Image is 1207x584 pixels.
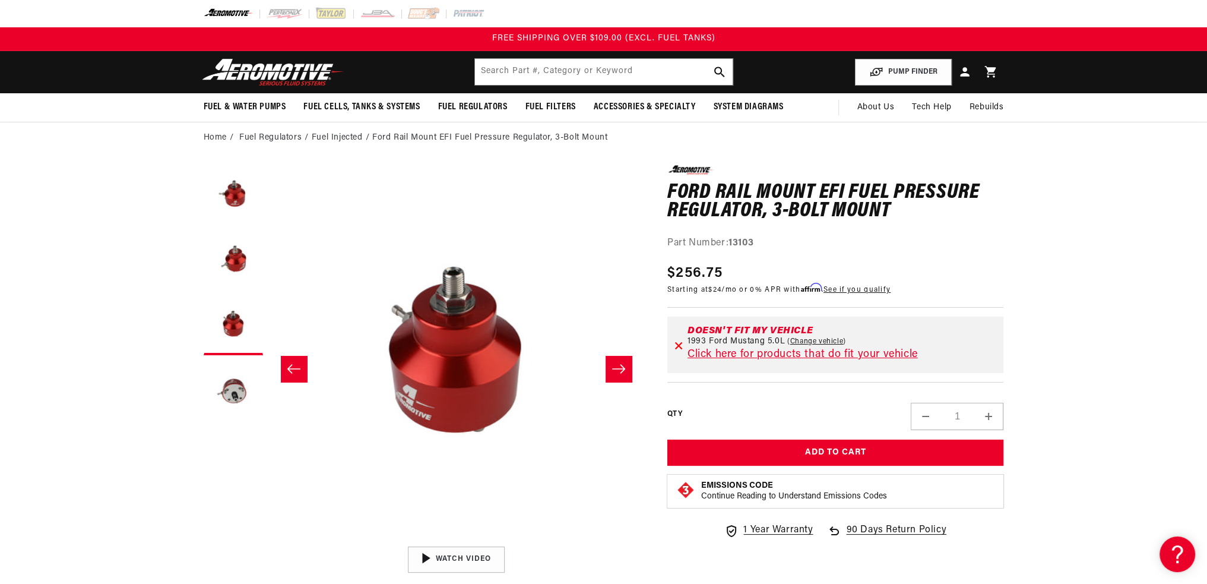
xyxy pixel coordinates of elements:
button: Load image 4 in gallery view [204,361,263,421]
span: Fuel Cells, Tanks & Systems [303,101,420,113]
span: Rebuilds [970,101,1004,114]
span: Fuel & Water Pumps [204,101,286,113]
summary: Fuel Regulators [429,93,517,121]
div: Part Number: [667,236,1004,251]
summary: Tech Help [903,93,960,122]
a: Click here for products that do fit your vehicle [688,349,918,360]
input: Search by Part Number, Category or Keyword [475,59,733,85]
button: Slide right [606,356,632,382]
span: Fuel Filters [525,101,576,113]
button: Add to Cart [667,440,1004,466]
span: 1993 Ford Mustang 5.0L [688,337,785,346]
span: Tech Help [912,101,951,114]
button: Slide left [281,356,307,382]
div: Doesn't fit my vehicle [688,326,997,336]
a: See if you qualify - Learn more about Affirm Financing (opens in modal) [823,286,891,293]
h1: Ford Rail Mount EFI Fuel Pressure Regulator, 3-Bolt Mount [667,184,1004,221]
a: About Us [848,93,903,122]
summary: Fuel & Water Pumps [195,93,295,121]
media-gallery: Gallery Viewer [204,165,644,572]
span: FREE SHIPPING OVER $109.00 (EXCL. FUEL TANKS) [492,34,715,43]
span: Accessories & Specialty [594,101,696,113]
span: 90 Days Return Policy [846,523,946,550]
span: $256.75 [667,263,723,284]
img: Emissions code [676,481,695,500]
summary: Rebuilds [961,93,1013,122]
button: PUMP FINDER [855,59,952,86]
summary: Fuel Cells, Tanks & Systems [294,93,429,121]
summary: Fuel Filters [517,93,585,121]
span: 1 Year Warranty [743,523,813,538]
button: search button [707,59,733,85]
strong: Emissions Code [701,481,773,490]
li: Ford Rail Mount EFI Fuel Pressure Regulator, 3-Bolt Mount [372,131,607,144]
label: QTY [667,409,682,419]
span: System Diagrams [714,101,784,113]
button: Load image 3 in gallery view [204,296,263,355]
p: Starting at /mo or 0% APR with . [667,284,891,295]
button: Load image 1 in gallery view [204,165,263,225]
span: Fuel Regulators [438,101,508,113]
a: 90 Days Return Policy [827,523,946,550]
a: Home [204,131,227,144]
a: Change vehicle [787,337,846,346]
span: About Us [857,103,894,112]
button: Load image 2 in gallery view [204,231,263,290]
nav: breadcrumbs [204,131,1004,144]
button: Emissions CodeContinue Reading to Understand Emissions Codes [701,481,887,502]
li: Fuel Injected [312,131,372,144]
strong: 13103 [728,238,753,248]
li: Fuel Regulators [239,131,312,144]
img: Aeromotive [199,58,347,86]
summary: System Diagrams [705,93,793,121]
summary: Accessories & Specialty [585,93,705,121]
a: 1 Year Warranty [724,523,813,538]
span: $24 [708,286,721,293]
p: Continue Reading to Understand Emissions Codes [701,491,887,502]
span: Affirm [801,283,822,292]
